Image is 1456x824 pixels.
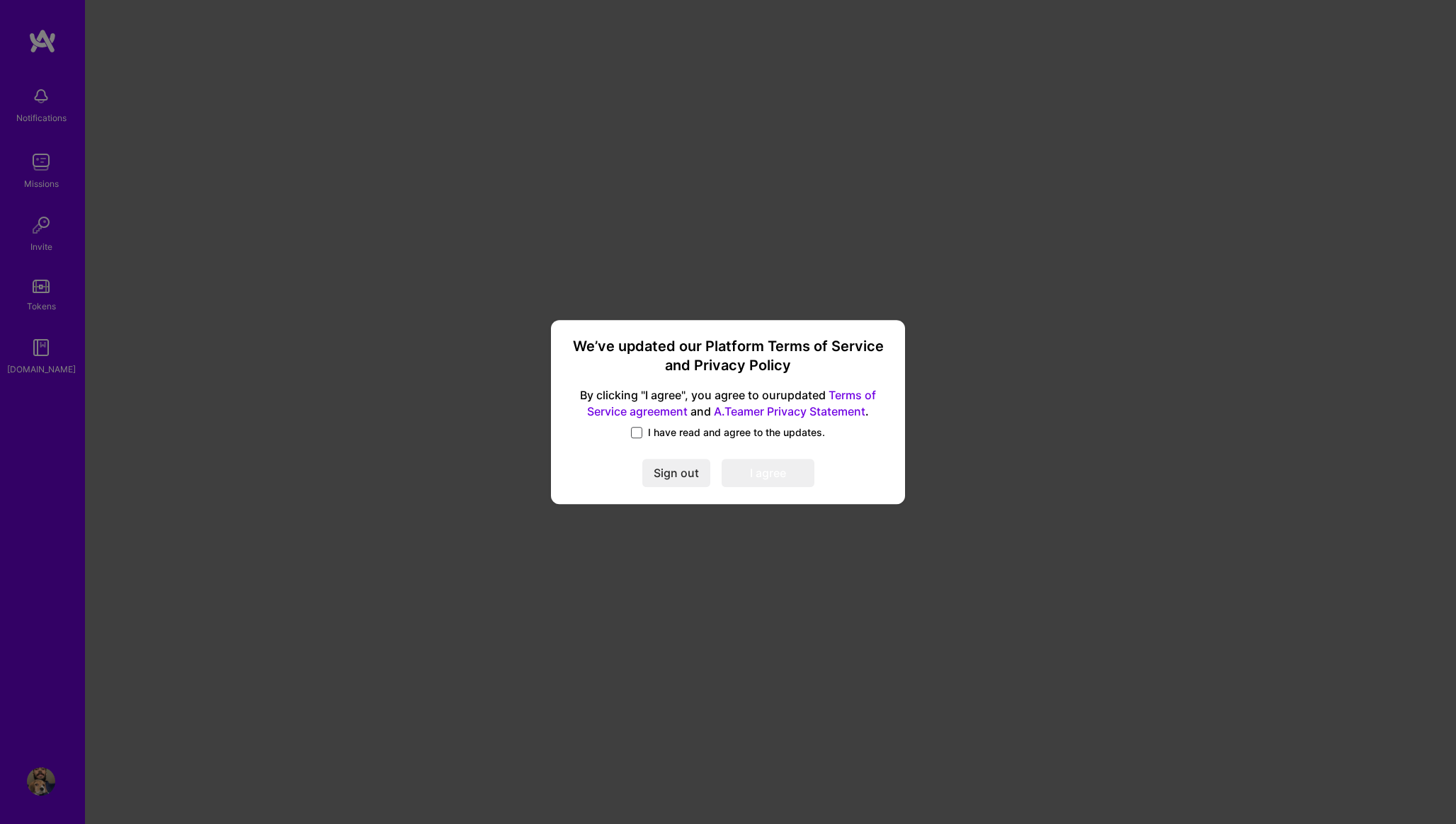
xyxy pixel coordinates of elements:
span: I have read and agree to the updates. [648,425,825,440]
a: A.Teamer Privacy Statement [714,404,865,418]
button: I agree [722,459,814,487]
a: Terms of Service agreement [587,388,876,418]
h3: We’ve updated our Platform Terms of Service and Privacy Policy [568,337,888,376]
button: Sign out [642,459,710,487]
span: By clicking "I agree", you agree to our updated and . [568,387,888,420]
